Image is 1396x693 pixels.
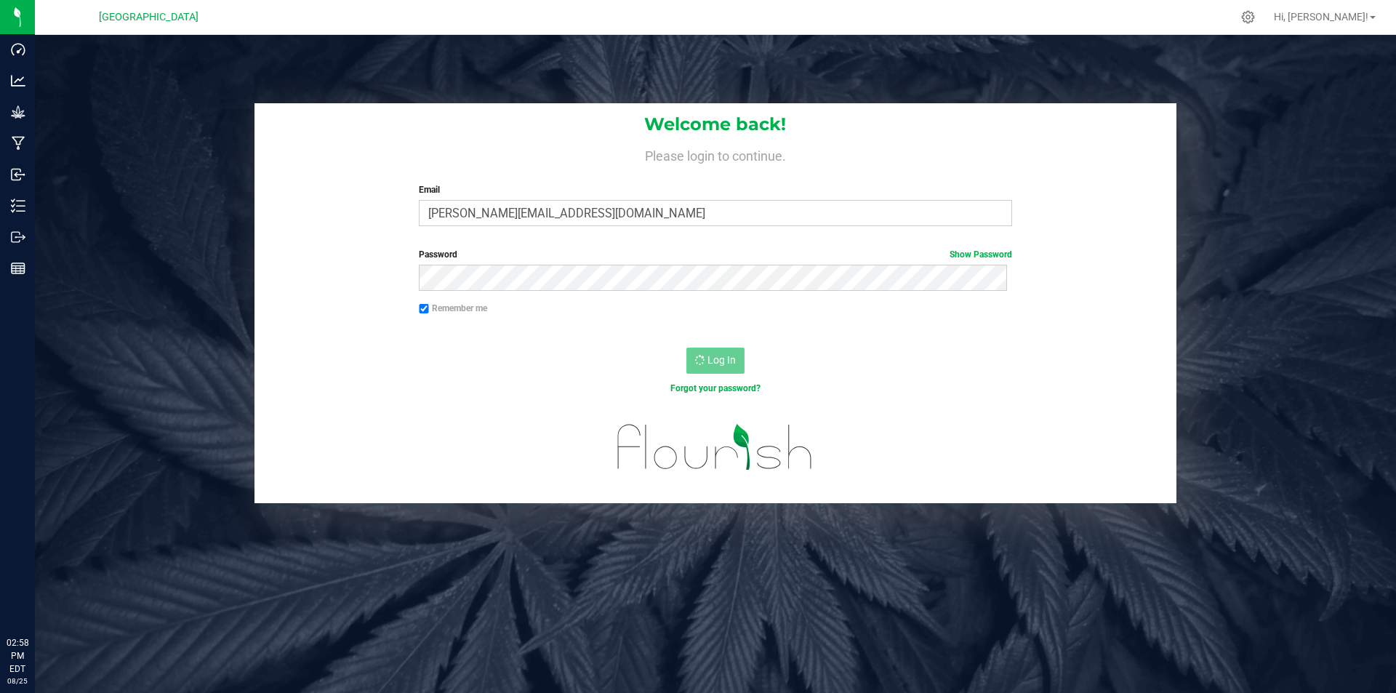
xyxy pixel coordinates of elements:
[11,261,25,276] inline-svg: Reports
[11,42,25,57] inline-svg: Dashboard
[1239,10,1257,24] div: Manage settings
[1274,11,1368,23] span: Hi, [PERSON_NAME]!
[99,11,198,23] span: [GEOGRAPHIC_DATA]
[11,73,25,88] inline-svg: Analytics
[419,183,1011,196] label: Email
[686,348,745,374] button: Log In
[600,410,830,484] img: flourish_logo.svg
[11,136,25,151] inline-svg: Manufacturing
[11,230,25,244] inline-svg: Outbound
[11,105,25,119] inline-svg: Grow
[7,676,28,686] p: 08/25
[419,304,429,314] input: Remember me
[670,383,761,393] a: Forgot your password?
[707,354,736,366] span: Log In
[11,199,25,213] inline-svg: Inventory
[254,145,1176,163] h4: Please login to continue.
[7,636,28,676] p: 02:58 PM EDT
[11,167,25,182] inline-svg: Inbound
[419,249,457,260] span: Password
[950,249,1012,260] a: Show Password
[254,115,1176,134] h1: Welcome back!
[419,302,487,315] label: Remember me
